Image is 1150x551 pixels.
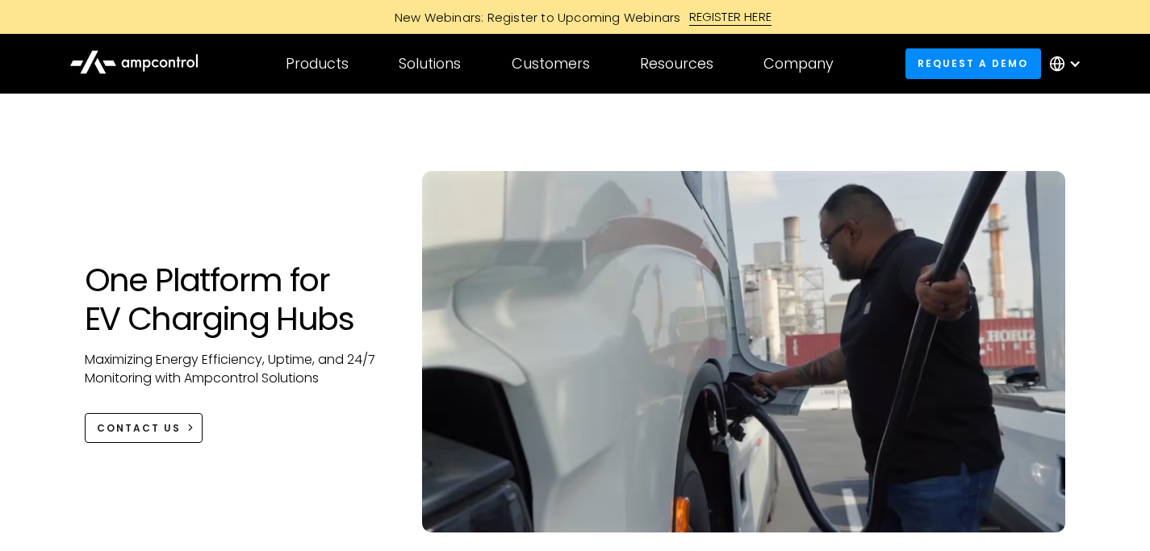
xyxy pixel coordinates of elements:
div: Resources [640,55,713,73]
div: CONTACT US [97,421,181,436]
div: REGISTER HERE [689,8,772,26]
a: CONTACT US [85,413,203,443]
a: New Webinars: Register to Upcoming WebinarsREGISTER HERE [212,8,939,26]
h1: One Platform for EV Charging Hubs [85,261,391,338]
div: Solutions [399,55,461,73]
p: Maximizing Energy Efficiency, Uptime, and 24/7 Monitoring with Ampcontrol Solutions [85,351,391,387]
div: New Webinars: Register to Upcoming Webinars [378,9,689,26]
div: Products [286,55,349,73]
a: Request a demo [905,48,1041,78]
div: Company [763,55,834,73]
div: Customers [512,55,590,73]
